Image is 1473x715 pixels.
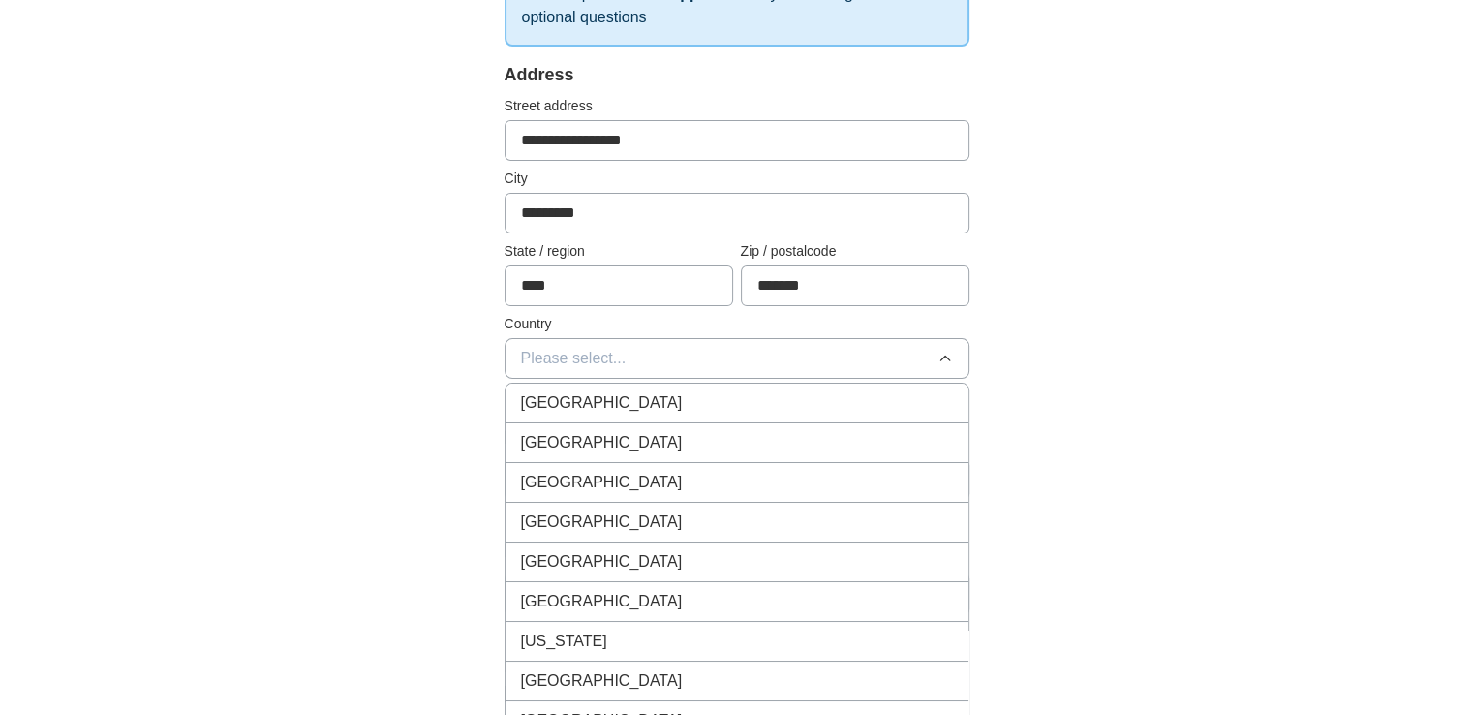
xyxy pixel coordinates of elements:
[505,96,969,116] label: Street address
[521,630,607,653] span: [US_STATE]
[505,338,969,379] button: Please select...
[521,669,683,693] span: [GEOGRAPHIC_DATA]
[505,314,969,334] label: Country
[521,471,683,494] span: [GEOGRAPHIC_DATA]
[505,62,969,88] div: Address
[521,347,627,370] span: Please select...
[521,391,683,415] span: [GEOGRAPHIC_DATA]
[521,431,683,454] span: [GEOGRAPHIC_DATA]
[741,241,969,262] label: Zip / postalcode
[505,241,733,262] label: State / region
[505,169,969,189] label: City
[521,511,683,534] span: [GEOGRAPHIC_DATA]
[521,590,683,613] span: [GEOGRAPHIC_DATA]
[521,550,683,574] span: [GEOGRAPHIC_DATA]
